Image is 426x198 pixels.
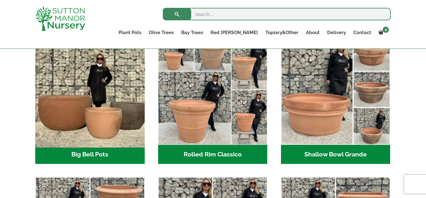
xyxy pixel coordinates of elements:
[323,28,350,37] a: Delivery
[375,28,391,37] a: 0
[207,28,262,37] a: Red [PERSON_NAME]
[350,28,375,37] a: Contact
[35,6,85,31] img: logo
[158,35,268,145] img: Rolled Rim Classico
[177,28,207,37] a: Bay Trees
[383,27,389,33] span: 0
[158,145,268,164] h2: Rolled Rim Classico
[115,28,145,37] a: Plant Pots
[281,35,390,145] img: Shallow Bowl Grande
[302,28,323,37] a: About
[32,32,147,147] img: Big Bell Pots
[158,35,268,164] a: Visit product category Rolled Rim Classico
[281,35,390,164] a: Visit product category Shallow Bowl Grande
[163,8,391,20] input: Search...
[262,28,302,37] a: Topiary&Other
[281,145,390,164] h2: Shallow Bowl Grande
[35,35,145,164] a: Visit product category Big Bell Pots
[145,28,177,37] a: Olive Trees
[35,145,145,164] h2: Big Bell Pots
